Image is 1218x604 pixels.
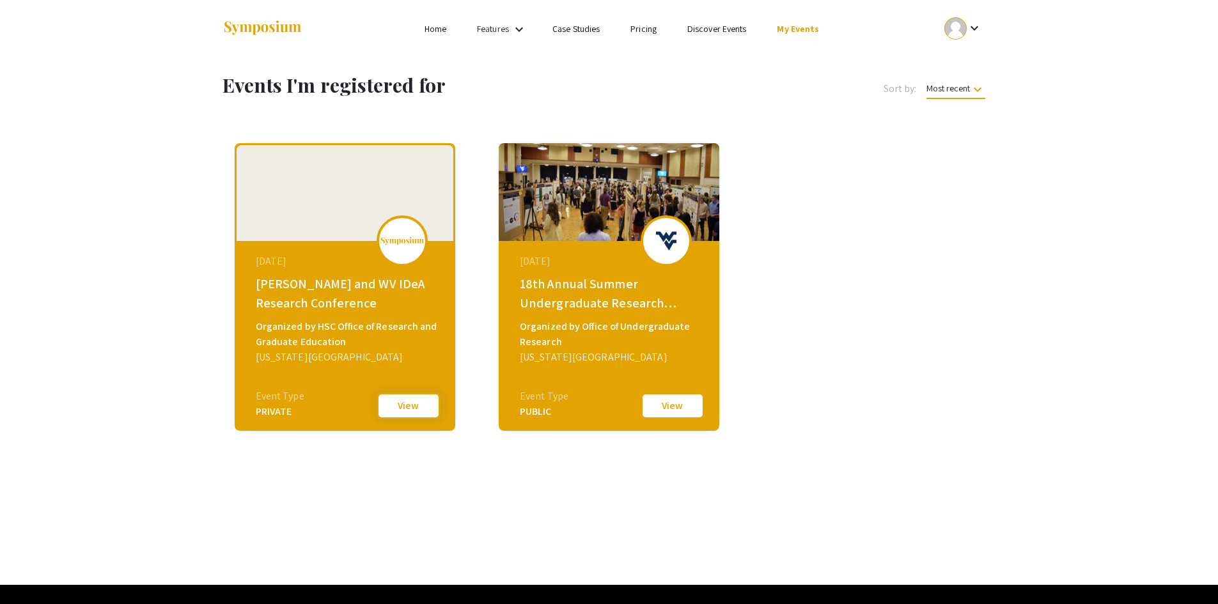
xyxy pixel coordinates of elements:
[970,82,985,97] mat-icon: keyboard_arrow_down
[647,230,685,252] img: 18th-summer-undergraduate-research-symposium_eventLogo_bc9db7_.png
[499,143,719,241] img: 18th-summer-undergraduate-research-symposium_eventCoverPhoto_ac8e52__thumb.jpg
[520,350,701,365] div: [US_STATE][GEOGRAPHIC_DATA]
[777,23,819,35] a: My Events
[511,22,527,37] mat-icon: Expand Features list
[477,23,509,35] a: Features
[377,392,441,419] button: View
[520,274,701,313] div: 18th Annual Summer Undergraduate Research Symposium!
[256,350,437,365] div: [US_STATE][GEOGRAPHIC_DATA]
[520,319,701,350] div: Organized by Office of Undergraduate Research
[967,20,982,36] mat-icon: Expand account dropdown
[687,23,747,35] a: Discover Events
[10,546,54,594] iframe: Chat
[425,23,446,35] a: Home
[520,389,568,404] div: Event Type
[641,392,705,419] button: View
[552,23,600,35] a: Case Studies
[926,82,985,99] span: Most recent
[520,404,568,419] div: PUBLIC
[256,254,437,269] div: [DATE]
[520,254,701,269] div: [DATE]
[256,319,437,350] div: Organized by HSC Office of Research and Graduate Education
[931,14,995,43] button: Expand account dropdown
[380,236,425,245] img: logo_v2.png
[223,74,666,97] h1: Events I'm registered for
[256,274,437,313] div: [PERSON_NAME] and WV IDeA Research Conference
[630,23,657,35] a: Pricing
[256,404,304,419] div: PRIVATE
[256,389,304,404] div: Event Type
[916,77,995,100] button: Most recent
[223,20,302,37] img: Symposium by ForagerOne
[884,81,917,97] span: Sort by:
